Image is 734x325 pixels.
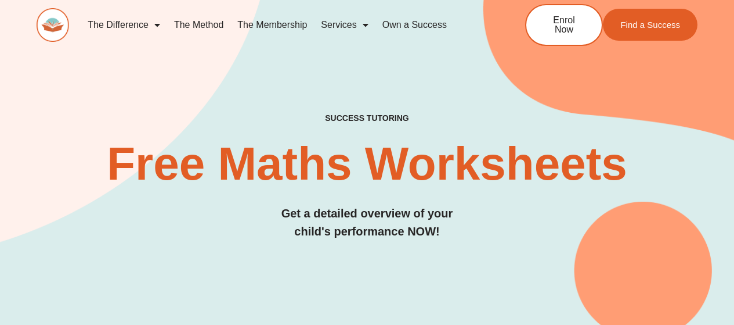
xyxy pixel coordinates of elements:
a: Find a Success [603,9,697,41]
h4: SUCCESS TUTORING​ [37,113,697,123]
a: Own a Success [375,12,454,38]
a: The Method [167,12,230,38]
a: The Membership [230,12,314,38]
a: The Difference [81,12,167,38]
h2: Free Maths Worksheets​ [37,141,697,187]
a: Enrol Now [525,4,603,46]
h3: Get a detailed overview of your child's performance NOW! [37,205,697,241]
a: Services [314,12,375,38]
span: Enrol Now [544,16,584,34]
nav: Menu [81,12,487,38]
span: Find a Success [620,20,680,29]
